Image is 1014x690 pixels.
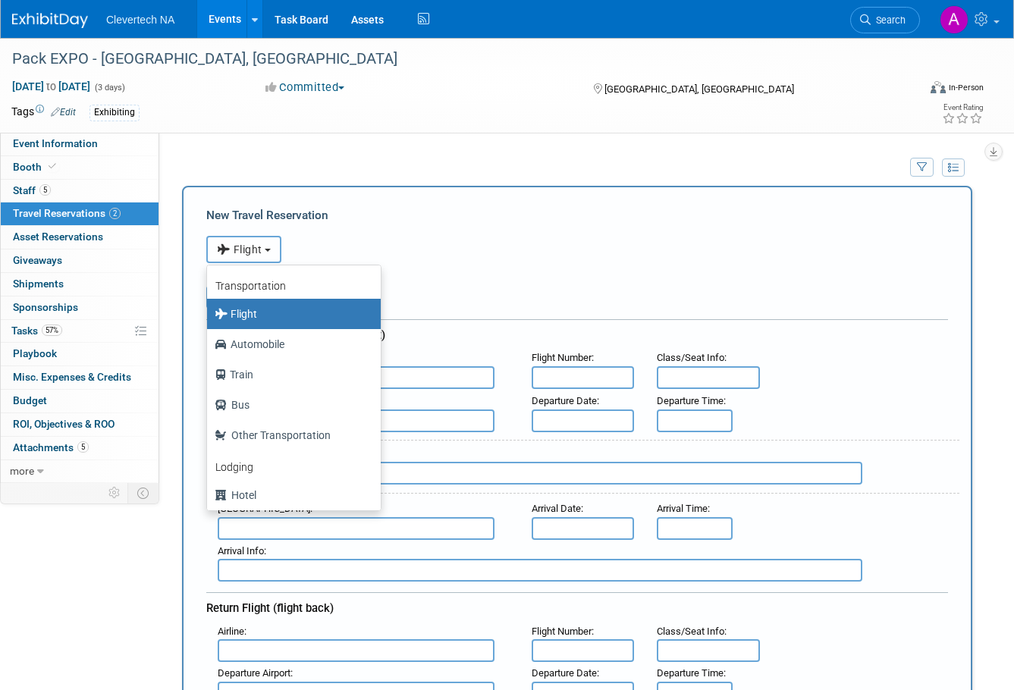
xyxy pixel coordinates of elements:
[13,394,47,406] span: Budget
[871,14,906,26] span: Search
[1,413,159,436] a: ROI, Objectives & ROO
[13,418,115,430] span: ROI, Objectives & ROO
[207,269,381,299] a: Transportation
[532,395,599,406] small: :
[1,366,159,389] a: Misc. Expenses & Credits
[532,626,592,637] span: Flight Number
[11,104,76,121] td: Tags
[657,667,726,679] small: :
[207,450,381,480] a: Lodging
[206,236,281,263] button: Flight
[1,156,159,179] a: Booth
[532,667,599,679] small: :
[1,343,159,365] a: Playbook
[13,441,89,453] span: Attachments
[931,81,946,93] img: Format-Inperson.png
[657,395,726,406] small: :
[44,80,58,93] span: to
[106,14,174,26] span: Clevertech NA
[13,301,78,313] span: Sponsorships
[657,395,724,406] span: Departure Time
[12,13,88,28] img: ExhibitDay
[215,461,253,473] b: Lodging
[1,249,159,272] a: Giveaways
[8,6,720,22] body: Rich Text Area. Press ALT-0 for help.
[13,184,51,196] span: Staff
[206,207,948,224] div: New Travel Reservation
[218,545,266,557] small: :
[942,104,983,111] div: Event Rating
[657,626,724,637] span: Class/Seat Info
[42,325,62,336] span: 57%
[218,667,293,679] small: :
[657,503,708,514] span: Arrival Time
[1,390,159,412] a: Budget
[206,601,334,615] span: Return Flight (flight back)
[13,231,103,243] span: Asset Reservations
[109,208,121,219] span: 2
[49,162,56,171] i: Booth reservation complete
[13,137,98,149] span: Event Information
[13,207,121,219] span: Travel Reservations
[89,105,140,121] div: Exhibiting
[218,626,244,637] span: Airline
[604,83,794,95] span: [GEOGRAPHIC_DATA], [GEOGRAPHIC_DATA]
[1,202,159,225] a: Travel Reservations2
[102,483,128,503] td: Personalize Event Tab Strip
[948,82,984,93] div: In-Person
[218,545,264,557] span: Arrival Info
[1,460,159,483] a: more
[77,441,89,453] span: 5
[940,5,968,34] img: Adnelys Hernandez
[532,352,592,363] span: Flight Number
[850,7,920,33] a: Search
[215,302,366,326] label: Flight
[1,437,159,459] a: Attachments5
[532,503,583,514] small: :
[13,347,57,359] span: Playbook
[260,80,350,96] button: Committed
[657,503,710,514] small: :
[532,395,597,406] span: Departure Date
[39,184,51,196] span: 5
[1,273,159,296] a: Shipments
[840,79,984,102] div: Event Format
[215,280,286,292] b: Transportation
[532,626,594,637] small: :
[13,254,62,266] span: Giveaways
[1,226,159,249] a: Asset Reservations
[218,667,290,679] span: Departure Airport
[532,503,581,514] span: Arrival Date
[206,263,948,286] div: Booking Confirmation Number:
[215,483,366,507] label: Hotel
[657,667,724,679] span: Departure Time
[1,133,159,155] a: Event Information
[13,278,64,290] span: Shipments
[917,163,928,173] i: Filter by Traveler
[215,362,366,387] label: Train
[10,465,34,477] span: more
[215,393,366,417] label: Bus
[13,161,59,173] span: Booth
[11,325,62,337] span: Tasks
[128,483,159,503] td: Toggle Event Tabs
[215,332,366,356] label: Automobile
[93,83,125,93] span: (3 days)
[7,45,901,73] div: Pack EXPO - [GEOGRAPHIC_DATA], [GEOGRAPHIC_DATA]
[1,320,159,343] a: Tasks57%
[1,296,159,319] a: Sponsorships
[13,371,131,383] span: Misc. Expenses & Credits
[215,423,366,447] label: Other Transportation
[532,352,594,363] small: :
[532,667,597,679] span: Departure Date
[11,80,91,93] span: [DATE] [DATE]
[51,107,76,118] a: Edit
[218,626,246,637] small: :
[1,180,159,202] a: Staff5
[217,243,262,256] span: Flight
[657,626,727,637] small: :
[657,352,724,363] span: Class/Seat Info
[657,352,727,363] small: :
